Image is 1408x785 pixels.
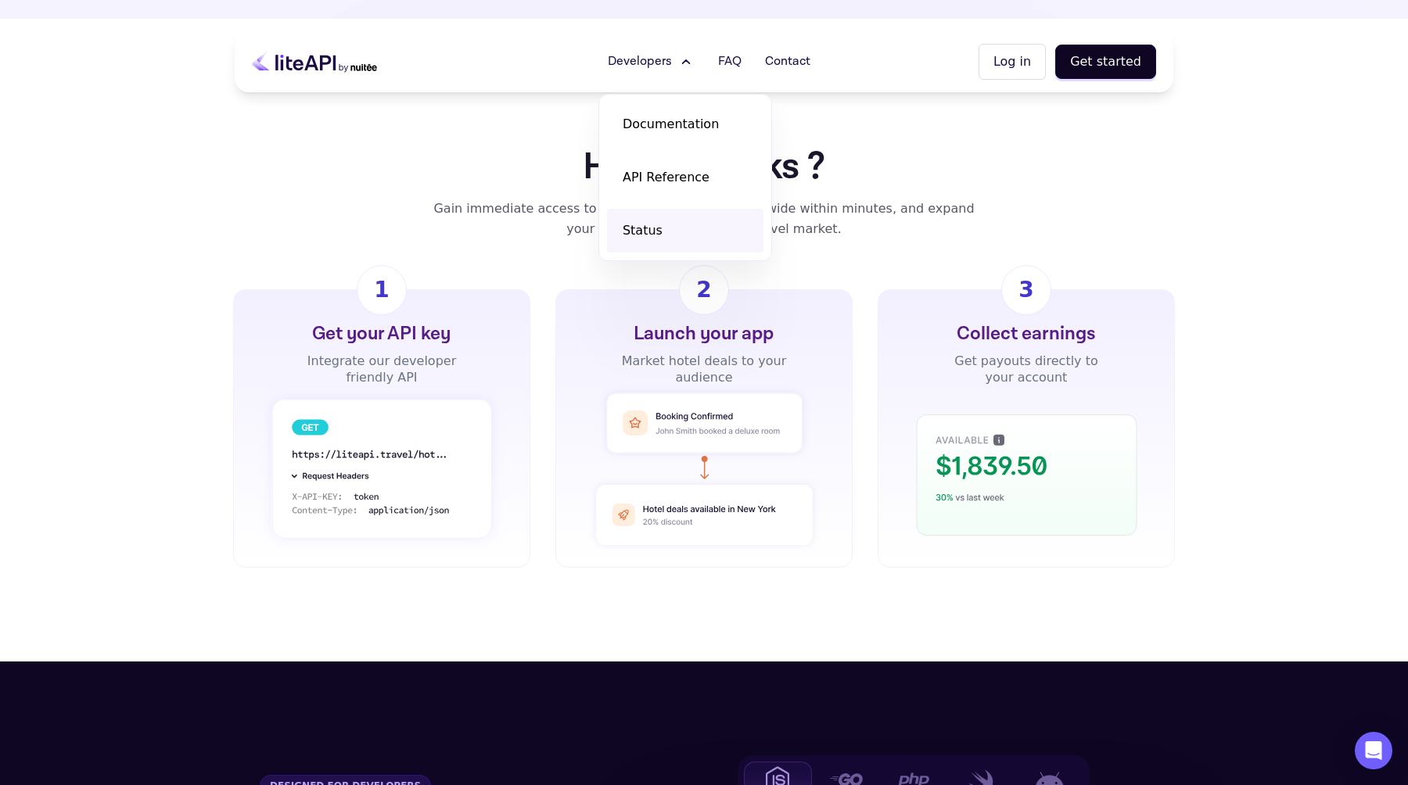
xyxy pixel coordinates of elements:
div: Collect earnings [957,321,1096,346]
div: 2 [696,274,711,306]
div: Market hotel deals to your audience [620,353,788,385]
span: Status [623,221,663,240]
a: FAQ [709,46,751,77]
div: Open Intercom Messenger [1355,732,1392,769]
a: Status [607,209,763,253]
a: API Reference [607,156,763,199]
button: Developers [598,46,704,77]
span: Documentation [623,115,719,134]
div: Get your API key [312,321,451,346]
div: Integrate our developer friendly API [297,353,465,385]
div: Get payouts directly to your account [942,353,1110,385]
a: Documentation [607,102,763,146]
span: Developers [608,52,672,71]
span: Contact [765,52,810,71]
a: Contact [756,46,820,77]
button: Get started [1055,45,1156,79]
span: FAQ [718,52,742,71]
span: API Reference [623,168,709,187]
div: Gain immediate access to over 2 million hotels worldwide within minutes, and expand your product’... [423,199,985,239]
button: Log in [979,44,1046,80]
div: 3 [1018,274,1033,306]
div: 1 [374,274,389,306]
div: Launch your app [634,321,774,346]
h1: How it works ? [583,149,825,186]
